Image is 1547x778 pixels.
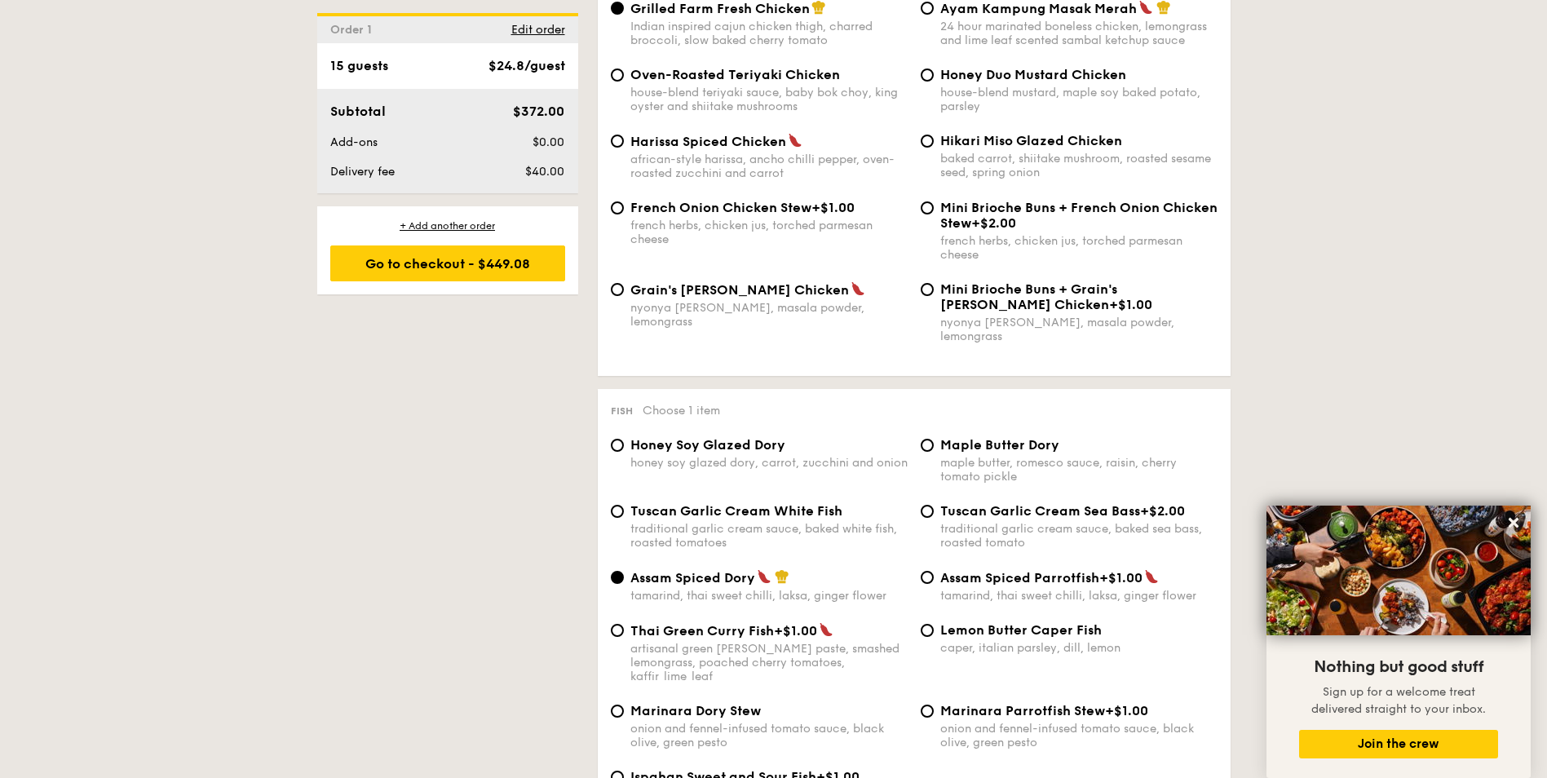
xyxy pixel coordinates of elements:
div: tamarind, thai sweet chilli, laksa, ginger flower [630,589,908,603]
input: Honey Duo Mustard Chickenhouse-blend mustard, maple soy baked potato, parsley [921,69,934,82]
div: onion and fennel-infused tomato sauce, black olive, green pesto [630,722,908,749]
span: Subtotal [330,104,386,119]
input: Marinara Dory Stewonion and fennel-infused tomato sauce, black olive, green pesto [611,705,624,718]
img: icon-spicy.37a8142b.svg [757,569,771,584]
div: Indian inspired cajun chicken thigh, charred broccoli, slow baked cherry tomato [630,20,908,47]
span: $40.00 [525,165,564,179]
input: Lemon Butter Caper Fishcaper, italian parsley, dill, lemon [921,624,934,637]
input: French Onion Chicken Stew+$1.00french herbs, chicken jus, torched parmesan cheese [611,201,624,214]
div: artisanal green [PERSON_NAME] paste, smashed lemongrass, poached cherry tomatoes, kaffir lime leaf [630,642,908,683]
span: Fish [611,405,633,417]
span: Honey Soy Glazed Dory [630,437,785,453]
span: Mini Brioche Buns + Grain's [PERSON_NAME] Chicken [940,281,1117,312]
span: $372.00 [513,104,564,119]
button: Join the crew [1299,730,1498,758]
input: Tuscan Garlic Cream Sea Bass+$2.00traditional garlic cream sauce, baked sea bass, roasted tomato [921,505,934,518]
img: icon-chef-hat.a58ddaea.svg [775,569,789,584]
span: Marinara Parrotfish Stew [940,703,1105,718]
input: Maple Butter Dorymaple butter, romesco sauce, raisin, cherry tomato pickle [921,439,934,452]
div: tamarind, thai sweet chilli, laksa, ginger flower [940,589,1218,603]
span: Hikari Miso Glazed Chicken [940,133,1122,148]
button: Close [1501,510,1527,536]
div: french herbs, chicken jus, torched parmesan cheese [630,219,908,246]
div: traditional garlic cream sauce, baked sea bass, roasted tomato [940,522,1218,550]
span: +$1.00 [811,200,855,215]
span: +$2.00 [1140,503,1185,519]
span: Delivery fee [330,165,395,179]
input: Marinara Parrotfish Stew+$1.00onion and fennel-infused tomato sauce, black olive, green pesto [921,705,934,718]
input: Tuscan Garlic Cream White Fishtraditional garlic cream sauce, baked white fish, roasted tomatoes [611,505,624,518]
span: Oven-Roasted Teriyaki Chicken [630,67,840,82]
span: +$1.00 [1099,570,1143,586]
div: + Add another order [330,219,565,232]
img: icon-spicy.37a8142b.svg [1144,569,1159,584]
input: Oven-Roasted Teriyaki Chickenhouse-blend teriyaki sauce, baby bok choy, king oyster and shiitake ... [611,69,624,82]
div: 24 hour marinated boneless chicken, lemongrass and lime leaf scented sambal ketchup sauce [940,20,1218,47]
div: caper, italian parsley, dill, lemon [940,641,1218,655]
span: Maple Butter Dory [940,437,1059,453]
span: French Onion Chicken Stew [630,200,811,215]
div: house-blend teriyaki sauce, baby bok choy, king oyster and shiitake mushrooms [630,86,908,113]
input: Ayam Kampung Masak Merah24 hour marinated boneless chicken, lemongrass and lime leaf scented samb... [921,2,934,15]
span: +$1.00 [1109,297,1152,312]
div: nyonya [PERSON_NAME], masala powder, lemongrass [630,301,908,329]
span: Add-ons [330,135,378,149]
div: 15 guests [330,56,388,76]
span: Thai Green Curry Fish [630,623,774,639]
div: house-blend mustard, maple soy baked potato, parsley [940,86,1218,113]
input: Grilled Farm Fresh ChickenIndian inspired cajun chicken thigh, charred broccoli, slow baked cherr... [611,2,624,15]
input: Hikari Miso Glazed Chickenbaked carrot, shiitake mushroom, roasted sesame seed, spring onion [921,135,934,148]
div: onion and fennel-infused tomato sauce, black olive, green pesto [940,722,1218,749]
div: nyonya [PERSON_NAME], masala powder, lemongrass [940,316,1218,343]
img: icon-spicy.37a8142b.svg [819,622,833,637]
span: Sign up for a welcome treat delivered straight to your inbox. [1311,685,1486,716]
span: Edit order [511,23,565,37]
span: +$1.00 [774,623,817,639]
span: Choose 1 item [643,404,720,418]
div: african-style harissa, ancho chilli pepper, oven-roasted zucchini and carrot [630,153,908,180]
span: Mini Brioche Buns + French Onion Chicken Stew [940,200,1218,231]
span: Assam Spiced Dory [630,570,755,586]
span: Grain's [PERSON_NAME] Chicken [630,282,849,298]
span: $0.00 [533,135,564,149]
span: Harissa Spiced Chicken [630,134,786,149]
span: Honey Duo Mustard Chicken [940,67,1126,82]
img: icon-spicy.37a8142b.svg [788,133,802,148]
input: Thai Green Curry Fish+$1.00artisanal green [PERSON_NAME] paste, smashed lemongrass, poached cherr... [611,624,624,637]
input: Mini Brioche Buns + French Onion Chicken Stew+$2.00french herbs, chicken jus, torched parmesan ch... [921,201,934,214]
div: french herbs, chicken jus, torched parmesan cheese [940,234,1218,262]
span: Lemon Butter Caper Fish [940,622,1102,638]
input: Grain's [PERSON_NAME] Chickennyonya [PERSON_NAME], masala powder, lemongrass [611,283,624,296]
img: DSC07876-Edit02-Large.jpeg [1266,506,1531,635]
div: honey soy glazed dory, carrot, zucchini and onion [630,456,908,470]
div: traditional garlic cream sauce, baked white fish, roasted tomatoes [630,522,908,550]
div: maple butter, romesco sauce, raisin, cherry tomato pickle [940,456,1218,484]
div: $24.8/guest [488,56,565,76]
span: Ayam Kampung Masak Merah [940,1,1137,16]
span: Tuscan Garlic Cream Sea Bass [940,503,1140,519]
input: Harissa Spiced Chickenafrican-style harissa, ancho chilli pepper, oven-roasted zucchini and carrot [611,135,624,148]
span: +$2.00 [971,215,1016,231]
span: Nothing but good stuff [1314,657,1483,677]
input: Honey Soy Glazed Doryhoney soy glazed dory, carrot, zucchini and onion [611,439,624,452]
img: icon-spicy.37a8142b.svg [851,281,865,296]
input: Mini Brioche Buns + Grain's [PERSON_NAME] Chicken+$1.00nyonya [PERSON_NAME], masala powder, lemon... [921,283,934,296]
span: Tuscan Garlic Cream White Fish [630,503,842,519]
span: Grilled Farm Fresh Chicken [630,1,810,16]
div: Go to checkout - $449.08 [330,245,565,281]
span: +$1.00 [1105,703,1148,718]
span: Marinara Dory Stew [630,703,761,718]
span: Assam Spiced Parrotfish [940,570,1099,586]
input: Assam Spiced Parrotfish+$1.00tamarind, thai sweet chilli, laksa, ginger flower [921,571,934,584]
span: Order 1 [330,23,378,37]
input: Assam Spiced Dorytamarind, thai sweet chilli, laksa, ginger flower [611,571,624,584]
div: baked carrot, shiitake mushroom, roasted sesame seed, spring onion [940,152,1218,179]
